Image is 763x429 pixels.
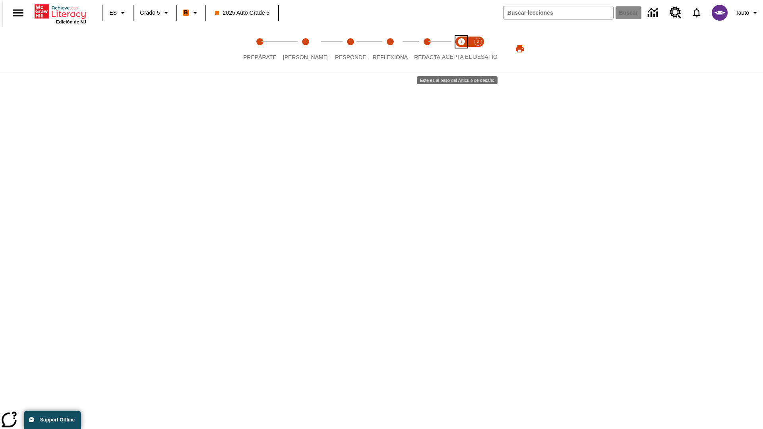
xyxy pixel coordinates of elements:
button: Perfil/Configuración [732,6,763,20]
button: Grado: Grado 5, Elige un grado [137,6,174,20]
button: Redacta step 5 of 5 [408,27,447,71]
a: Centro de información [643,2,665,24]
span: Redacta [414,54,440,60]
button: Responde step 3 of 5 [329,27,373,71]
button: Abrir el menú lateral [6,1,30,25]
button: Support Offline [24,411,81,429]
a: Centro de recursos, Se abrirá en una pestaña nueva. [665,2,686,23]
text: 2 [477,40,479,44]
span: 2025 Auto Grade 5 [215,9,270,17]
span: B [184,8,188,17]
span: Reflexiona [372,54,408,60]
span: Grado 5 [140,9,160,17]
text: 1 [460,40,462,44]
span: Responde [335,54,366,60]
button: Acepta el desafío contesta step 2 of 2 [467,27,490,71]
button: Acepta el desafío lee step 1 of 2 [450,27,473,71]
button: Boost El color de la clase es anaranjado. Cambiar el color de la clase. [180,6,203,20]
span: Tauto [736,9,749,17]
button: Reflexiona step 4 of 5 [366,27,414,71]
img: avatar image [712,5,728,21]
button: Lee step 2 of 5 [277,27,335,71]
span: Support Offline [40,417,75,423]
span: Prepárate [243,54,277,60]
button: Prepárate step 1 of 5 [237,27,283,71]
span: Edición de NJ [56,19,86,24]
button: Imprimir [507,42,533,56]
div: Este es el paso del Artículo de desafío [417,76,498,84]
span: ES [109,9,117,17]
button: Escoja un nuevo avatar [707,2,732,23]
input: Buscar campo [504,6,613,19]
div: Portada [35,3,86,24]
button: Lenguaje: ES, Selecciona un idioma [106,6,131,20]
span: [PERSON_NAME] [283,54,329,60]
a: Notificaciones [686,2,707,23]
span: ACEPTA EL DESAFÍO [442,54,498,60]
